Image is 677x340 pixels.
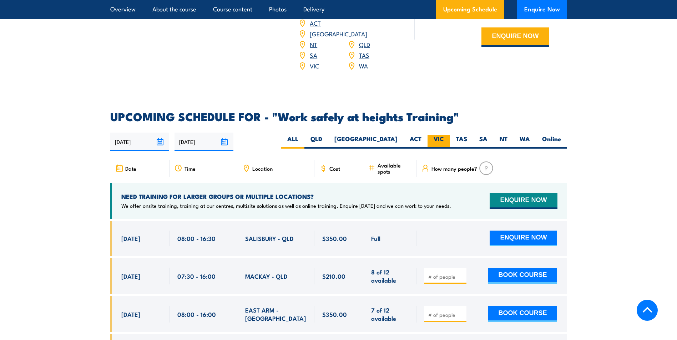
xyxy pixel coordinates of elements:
[110,111,567,121] h2: UPCOMING SCHEDULE FOR - "Work safely at heights Training"
[488,268,557,284] button: BOOK COURSE
[490,193,557,209] button: ENQUIRE NOW
[359,61,368,70] a: WA
[177,310,216,318] span: 08:00 - 16:00
[245,234,294,242] span: SALISBURY - QLD
[428,135,450,149] label: VIC
[245,306,307,323] span: EAST ARM - [GEOGRAPHIC_DATA]
[488,306,557,322] button: BOOK COURSE
[490,231,557,246] button: ENQUIRE NOW
[121,234,140,242] span: [DATE]
[177,234,216,242] span: 08:00 - 16:30
[494,135,514,149] label: NT
[428,273,464,280] input: # of people
[322,310,347,318] span: $350.00
[245,272,288,280] span: MACKAY - QLD
[514,135,536,149] label: WA
[125,165,136,171] span: Date
[322,272,345,280] span: $210.00
[536,135,567,149] label: Online
[121,272,140,280] span: [DATE]
[371,306,409,323] span: 7 of 12 available
[310,40,317,48] a: NT
[328,135,404,149] label: [GEOGRAPHIC_DATA]
[281,135,304,149] label: ALL
[121,202,451,209] p: We offer onsite training, training at our centres, multisite solutions as well as online training...
[310,29,367,38] a: [GEOGRAPHIC_DATA]
[378,162,411,174] span: Available spots
[431,165,477,171] span: How many people?
[322,234,347,242] span: $350.00
[310,19,321,27] a: ACT
[185,165,196,171] span: Time
[359,40,370,48] a: QLD
[450,135,473,149] label: TAS
[252,165,273,171] span: Location
[175,133,233,151] input: To date
[121,192,451,200] h4: NEED TRAINING FOR LARGER GROUPS OR MULTIPLE LOCATIONS?
[177,272,216,280] span: 07:30 - 16:00
[310,51,317,59] a: SA
[359,51,369,59] a: TAS
[404,135,428,149] label: ACT
[428,311,464,318] input: # of people
[110,133,169,151] input: From date
[310,61,319,70] a: VIC
[481,27,549,47] button: ENQUIRE NOW
[121,310,140,318] span: [DATE]
[329,165,340,171] span: Cost
[473,135,494,149] label: SA
[371,234,380,242] span: Full
[304,135,328,149] label: QLD
[371,268,409,284] span: 8 of 12 available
